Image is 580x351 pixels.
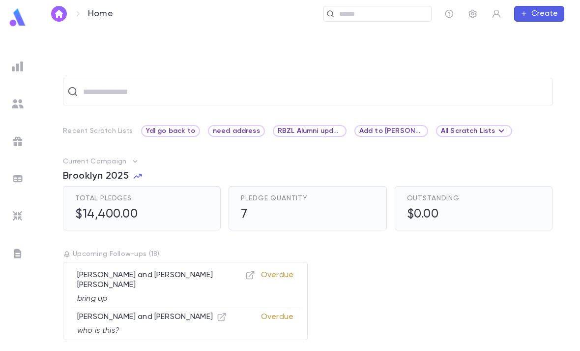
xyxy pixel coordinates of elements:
img: students_grey.60c7aba0da46da39d6d829b817ac14fc.svg [12,98,24,110]
h5: $14,400.00 [75,207,138,222]
p: [PERSON_NAME] and [PERSON_NAME] [77,312,227,322]
p: Overdue [261,270,293,304]
img: home_white.a664292cf8c1dea59945f0da9f25487c.svg [53,10,65,18]
span: RBZL Alumni update [274,127,346,135]
img: batches_grey.339ca447c9d9533ef1741baa751efc33.svg [12,173,24,185]
p: who is this? [77,326,227,336]
p: bring up [77,294,255,304]
span: Total Pledges [75,194,132,202]
div: Ydl go back to [141,125,200,137]
span: need address [209,127,264,135]
span: Ydl go back to [142,127,199,135]
div: All Scratch Lists [441,125,507,137]
p: Upcoming Follow-ups ( 18 ) [63,250,552,258]
span: Pledge Quantity [241,194,308,202]
div: All Scratch Lists [436,125,512,137]
button: Create [514,6,564,22]
p: [PERSON_NAME] and [PERSON_NAME] [PERSON_NAME] [77,270,255,290]
div: need address [208,125,265,137]
img: campaigns_grey.99e729a5f7ee94e3726e6486bddda8f1.svg [12,135,24,147]
div: Add to [PERSON_NAME] list [354,125,428,137]
h5: 7 [241,207,248,222]
p: Current Campaign [63,158,126,165]
img: imports_grey.530a8a0e642e233f2baf0ef88e8c9fcb.svg [12,210,24,222]
img: logo [8,8,28,27]
div: RBZL Alumni update [273,125,347,137]
p: Overdue [261,312,293,336]
span: Outstanding [407,194,460,202]
span: Add to [PERSON_NAME] list [355,127,427,135]
p: Recent Scratch Lists [63,127,133,135]
h5: $0.00 [407,207,439,222]
img: letters_grey.7941b92b52307dd3b8a917253454ce1c.svg [12,248,24,259]
span: Brooklyn 2025 [63,170,129,182]
p: Home [88,8,113,19]
img: reports_grey.c525e4749d1bce6a11f5fe2a8de1b229.svg [12,61,24,72]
